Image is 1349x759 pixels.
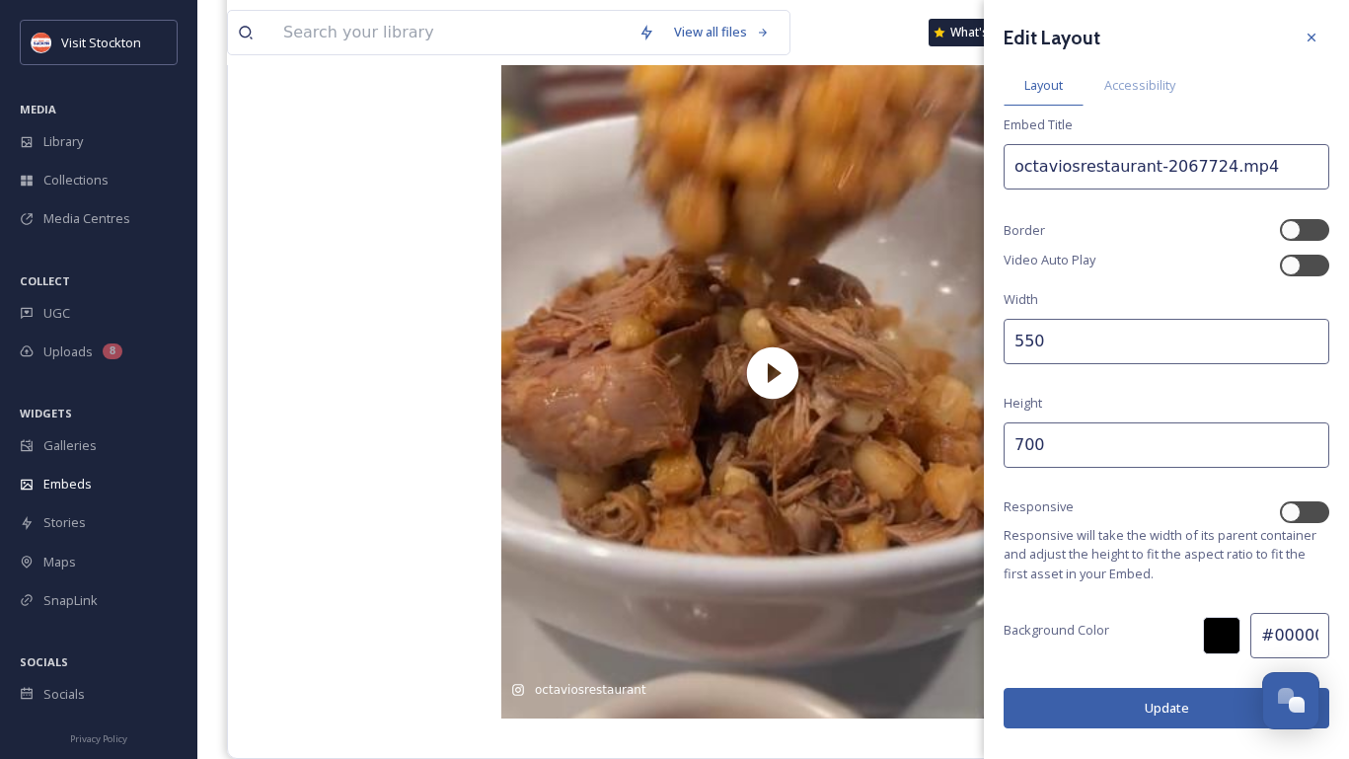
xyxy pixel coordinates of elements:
[1004,688,1329,728] button: Update
[664,13,780,51] a: View all files
[1004,319,1329,364] input: 300
[1104,76,1175,95] span: Accessibility
[1004,221,1045,240] span: Border
[70,732,127,745] span: Privacy Policy
[929,19,1027,46] a: What's New
[1004,526,1329,583] span: Responsive will take the width of its parent container and adjust the height to fit the aspect ra...
[43,591,98,610] span: SnapLink
[43,342,93,361] span: Uploads
[1024,76,1063,95] span: Layout
[43,304,70,323] span: UGC
[273,11,629,54] input: Search your library
[1004,115,1073,134] span: Embed Title
[1262,672,1319,729] button: Open Chat
[43,475,92,493] span: Embeds
[20,102,56,116] span: MEDIA
[1004,251,1095,269] span: Video Auto Play
[1004,422,1329,468] input: 300
[20,273,70,288] span: COLLECT
[1004,24,1100,52] h3: Edit Layout
[61,34,141,51] span: Visit Stockton
[1004,144,1329,190] input: My Embed
[1004,621,1109,640] span: Background Color
[1004,290,1038,309] span: Width
[43,209,130,228] span: Media Centres
[43,685,85,704] span: Socials
[43,171,109,190] span: Collections
[501,28,1044,719] img: thumbnail
[43,513,86,532] span: Stories
[32,33,51,52] img: unnamed.jpeg
[1004,394,1042,413] span: Height
[70,725,127,749] a: Privacy Policy
[43,436,97,455] span: Galleries
[20,406,72,420] span: WIDGETS
[1004,497,1074,516] span: Responsive
[43,132,83,151] span: Library
[43,553,76,571] span: Maps
[103,343,122,359] div: 8
[20,654,68,669] span: SOCIALS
